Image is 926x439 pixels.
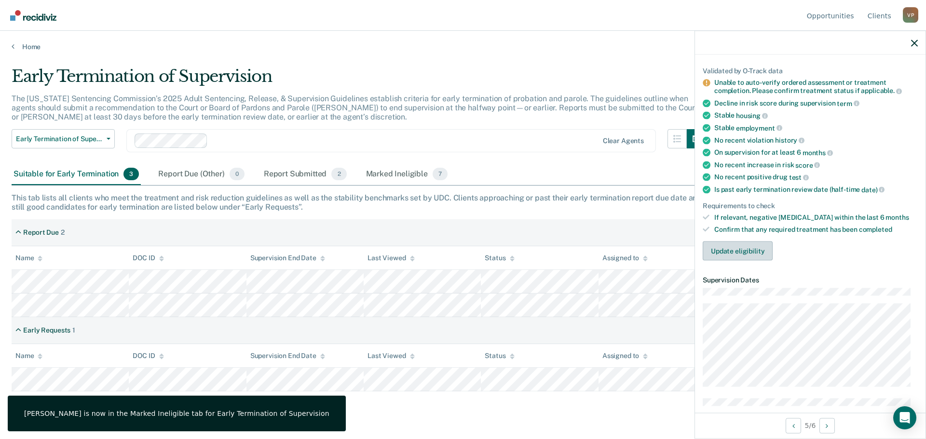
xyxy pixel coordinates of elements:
[250,254,325,262] div: Supervision End Date
[123,168,139,180] span: 3
[703,201,918,210] div: Requirements to check
[485,352,514,360] div: Status
[859,226,892,233] span: completed
[714,136,918,145] div: No recent violation
[736,112,768,120] span: housing
[364,164,450,185] div: Marked Ineligible
[714,173,918,182] div: No recent positive drug
[714,123,918,132] div: Stable
[602,254,648,262] div: Assigned to
[230,168,245,180] span: 0
[23,228,59,237] div: Report Due
[250,352,325,360] div: Supervision End Date
[903,7,918,23] div: V P
[12,94,698,121] p: The [US_STATE] Sentencing Commission’s 2025 Adult Sentencing, Release, & Supervision Guidelines e...
[803,148,833,156] span: months
[714,111,918,120] div: Stable
[368,352,414,360] div: Last Viewed
[485,254,514,262] div: Status
[786,418,801,433] button: Previous Opportunity
[16,135,103,143] span: Early Termination of Supervision
[789,173,809,181] span: test
[795,161,820,169] span: score
[837,99,859,107] span: term
[714,226,918,234] div: Confirm that any required treatment has been
[819,418,835,433] button: Next Opportunity
[433,168,448,180] span: 7
[885,213,909,221] span: months
[61,228,65,237] div: 2
[703,67,918,75] div: Validated by O-Track data
[695,412,926,438] div: 5 / 6
[368,254,414,262] div: Last Viewed
[703,241,773,260] button: Update eligibility
[893,406,916,429] div: Open Intercom Messenger
[714,148,918,157] div: On supervision for at least 6
[903,7,918,23] button: Profile dropdown button
[714,99,918,107] div: Decline in risk score during supervision
[714,79,918,95] div: Unable to auto-verify ordered assessment or treatment completion. Please confirm treatment status...
[72,326,75,334] div: 1
[23,326,70,334] div: Early Requests
[12,193,914,212] div: This tab lists all clients who meet the treatment and risk reduction guidelines as well as the st...
[133,254,163,262] div: DOC ID
[736,124,782,132] span: employment
[133,352,163,360] div: DOC ID
[602,352,648,360] div: Assigned to
[262,164,349,185] div: Report Submitted
[861,186,885,193] span: date)
[12,164,141,185] div: Suitable for Early Termination
[10,10,56,21] img: Recidiviz
[703,276,918,284] dt: Supervision Dates
[603,137,644,145] div: Clear agents
[12,42,914,51] a: Home
[156,164,246,185] div: Report Due (Other)
[15,254,42,262] div: Name
[15,352,42,360] div: Name
[331,168,346,180] span: 2
[12,67,706,94] div: Early Termination of Supervision
[24,409,329,418] div: [PERSON_NAME] is now in the Marked Ineligible tab for Early Termination of Supervision
[714,160,918,169] div: No recent increase in risk
[714,213,918,222] div: If relevant, negative [MEDICAL_DATA] within the last 6
[714,185,918,194] div: Is past early termination review date (half-time
[775,136,804,144] span: history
